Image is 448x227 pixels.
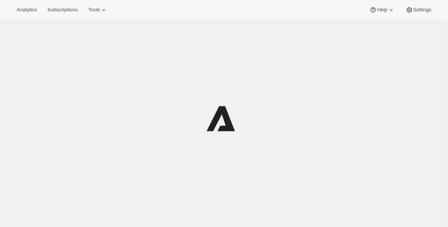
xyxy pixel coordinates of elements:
[401,5,436,15] button: Settings
[17,7,37,13] span: Analytics
[43,5,82,15] button: Subscriptions
[413,7,431,13] span: Settings
[84,5,112,15] button: Tools
[88,7,100,13] span: Tools
[12,5,41,15] button: Analytics
[365,5,399,15] button: Help
[377,7,387,13] span: Help
[47,7,78,13] span: Subscriptions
